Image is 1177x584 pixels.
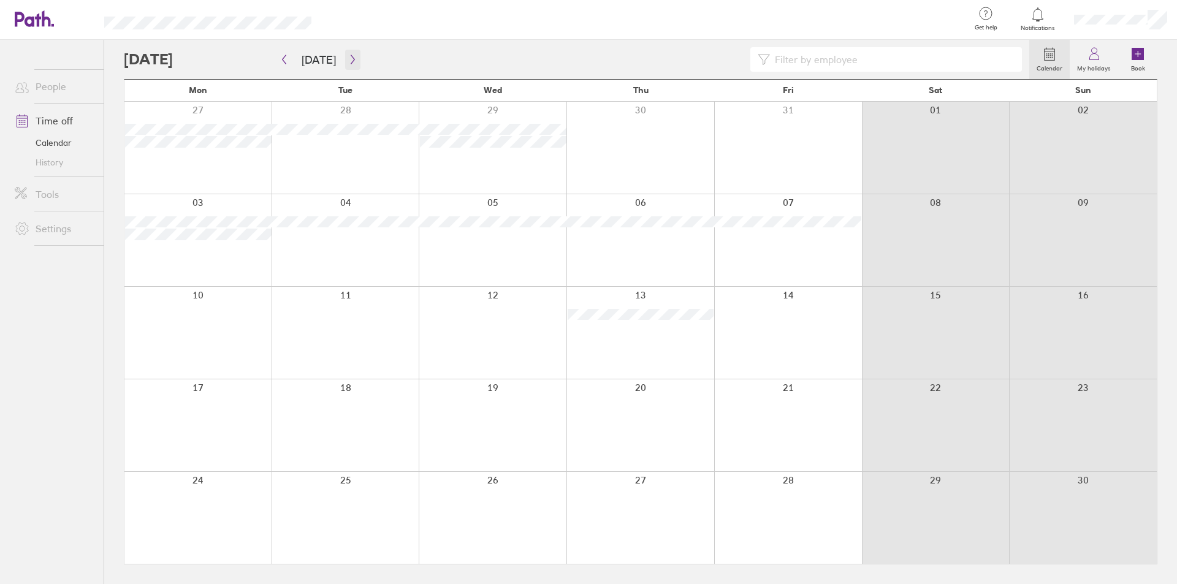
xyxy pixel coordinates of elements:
[1029,40,1070,79] a: Calendar
[292,50,346,70] button: [DATE]
[1018,25,1058,32] span: Notifications
[770,48,1015,71] input: Filter by employee
[1018,6,1058,32] a: Notifications
[633,85,649,95] span: Thu
[929,85,942,95] span: Sat
[5,216,104,241] a: Settings
[484,85,502,95] span: Wed
[5,133,104,153] a: Calendar
[1124,61,1152,72] label: Book
[5,74,104,99] a: People
[783,85,794,95] span: Fri
[338,85,352,95] span: Tue
[5,182,104,207] a: Tools
[1070,40,1118,79] a: My holidays
[189,85,207,95] span: Mon
[1070,61,1118,72] label: My holidays
[1118,40,1157,79] a: Book
[5,153,104,172] a: History
[1029,61,1070,72] label: Calendar
[966,24,1006,31] span: Get help
[5,108,104,133] a: Time off
[1075,85,1091,95] span: Sun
